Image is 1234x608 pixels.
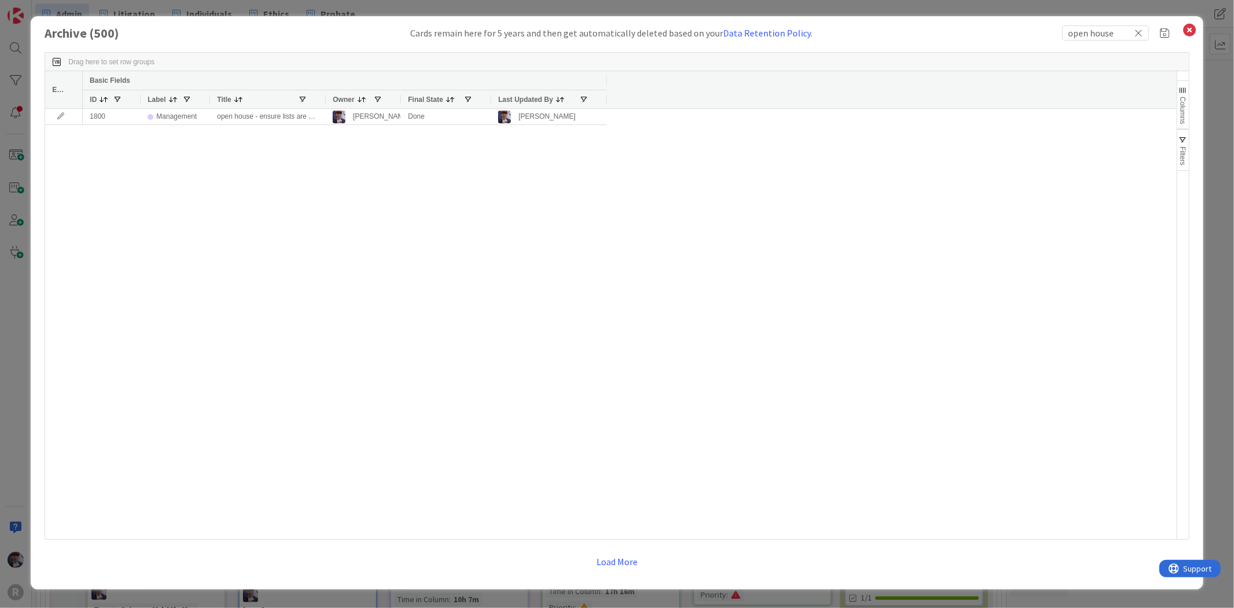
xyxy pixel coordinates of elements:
[723,27,811,39] a: Data Retention Policy
[90,96,97,104] span: ID
[83,109,141,124] div: 1800
[68,58,154,66] div: Row Groups
[148,96,165,104] span: Label
[45,26,160,41] h1: Archive ( 500 )
[518,109,576,124] div: [PERSON_NAME]
[156,109,197,124] div: Management
[498,111,511,123] img: ML
[353,109,410,124] div: [PERSON_NAME]
[333,111,345,123] img: ML
[90,76,130,85] span: Basic Fields
[24,2,53,16] span: Support
[589,551,645,572] button: Load More
[401,109,491,124] div: Done
[410,26,812,40] div: Cards remain here for 5 years and then get automatically deleted based on your .
[408,96,443,104] span: Final State
[498,96,553,104] span: Last Updated By
[1179,97,1187,124] span: Columns
[217,96,231,104] span: Title
[210,109,326,124] div: open house - ensure lists are current,
[68,58,154,66] span: Drag here to set row groups
[1062,25,1149,41] input: Quick Filter...
[52,86,64,94] span: Edit
[333,96,354,104] span: Owner
[1179,146,1187,166] span: Filters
